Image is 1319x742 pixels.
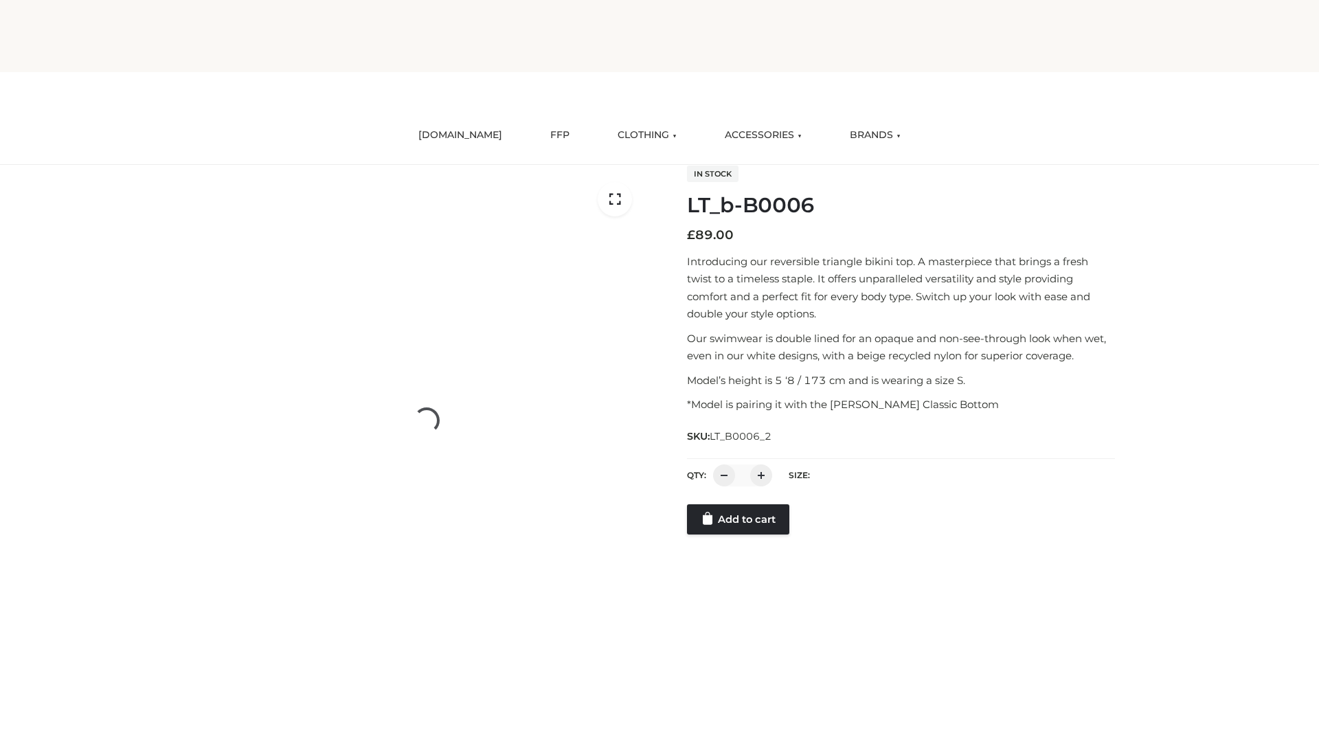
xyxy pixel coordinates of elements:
a: [DOMAIN_NAME] [408,120,512,150]
h1: LT_b-B0006 [687,193,1115,218]
span: In stock [687,166,739,182]
p: *Model is pairing it with the [PERSON_NAME] Classic Bottom [687,396,1115,414]
span: LT_B0006_2 [710,430,771,442]
label: QTY: [687,470,706,480]
a: FFP [540,120,580,150]
a: CLOTHING [607,120,687,150]
span: £ [687,227,695,243]
bdi: 89.00 [687,227,734,243]
a: ACCESSORIES [714,120,812,150]
p: Our swimwear is double lined for an opaque and non-see-through look when wet, even in our white d... [687,330,1115,365]
a: BRANDS [839,120,911,150]
label: Size: [789,470,810,480]
p: Model’s height is 5 ‘8 / 173 cm and is wearing a size S. [687,372,1115,390]
span: SKU: [687,428,773,445]
a: Add to cart [687,504,789,535]
p: Introducing our reversible triangle bikini top. A masterpiece that brings a fresh twist to a time... [687,253,1115,323]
